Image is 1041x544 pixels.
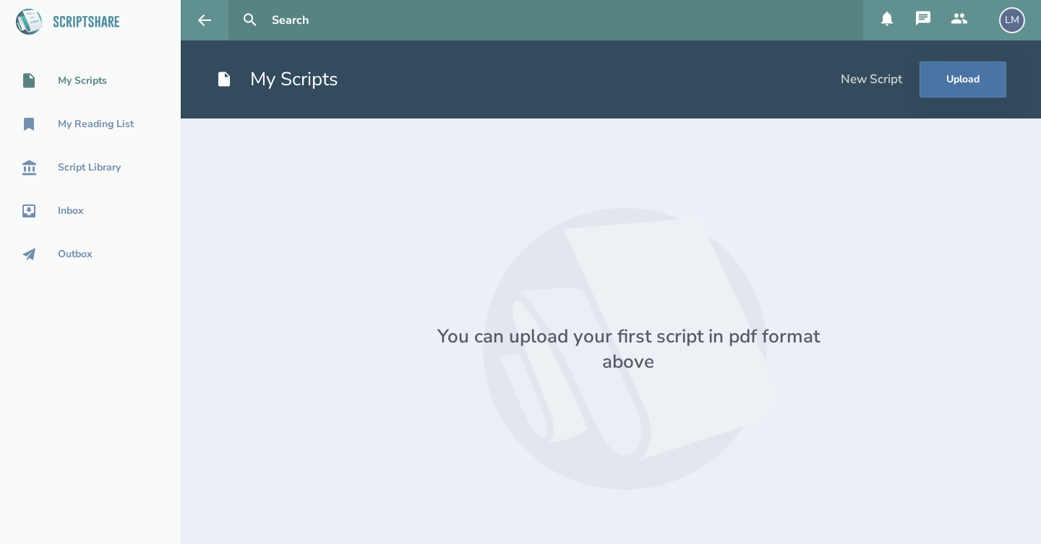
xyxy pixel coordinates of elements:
[411,324,845,374] div: You can upload your first script in pdf format above
[999,7,1025,33] div: LM
[58,162,121,173] div: Script Library
[58,75,107,87] div: My Scripts
[215,66,338,92] h1: My Scripts
[841,72,902,87] div: New Script
[58,118,134,130] div: My Reading List
[920,61,1006,98] button: Upload
[58,249,93,260] div: Outbox
[58,205,84,217] div: Inbox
